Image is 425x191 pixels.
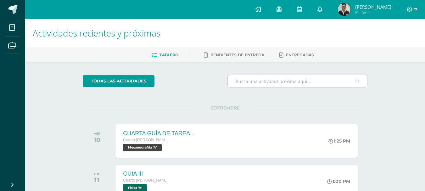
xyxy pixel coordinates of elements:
a: Pendientes de entrega [204,50,264,60]
span: Cuarto [PERSON_NAME]. CCLL en Computación [123,138,170,142]
span: Mi Perfil [355,9,391,15]
div: CUARTA GUÍA DE TAREAS DEL CUARTO BIMESTRE [123,130,199,137]
span: [PERSON_NAME] [355,4,391,10]
span: SEPTIEMBRE [200,105,250,111]
span: Entregadas [286,53,314,57]
div: MIÉ [93,132,101,136]
span: Mecanografría 'A' [123,144,162,151]
div: 11 [93,176,101,184]
div: 1:00 PM [327,178,350,184]
span: Tablero [159,53,178,57]
div: 10 [93,136,101,143]
div: JUE [93,172,101,176]
a: todas las Actividades [83,75,154,87]
div: 1:25 PM [328,138,350,144]
input: Busca una actividad próxima aquí... [228,75,367,87]
span: Pendientes de entrega [210,53,264,57]
img: 72b8bc70e068d9684a4dba7b474e215a.png [338,3,350,16]
span: Cuarto [PERSON_NAME]. CCLL en Computación [123,178,170,183]
span: Actividades recientes y próximas [33,27,160,39]
a: Entregadas [279,50,314,60]
div: GUIA III [123,171,170,177]
a: Tablero [152,50,178,60]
